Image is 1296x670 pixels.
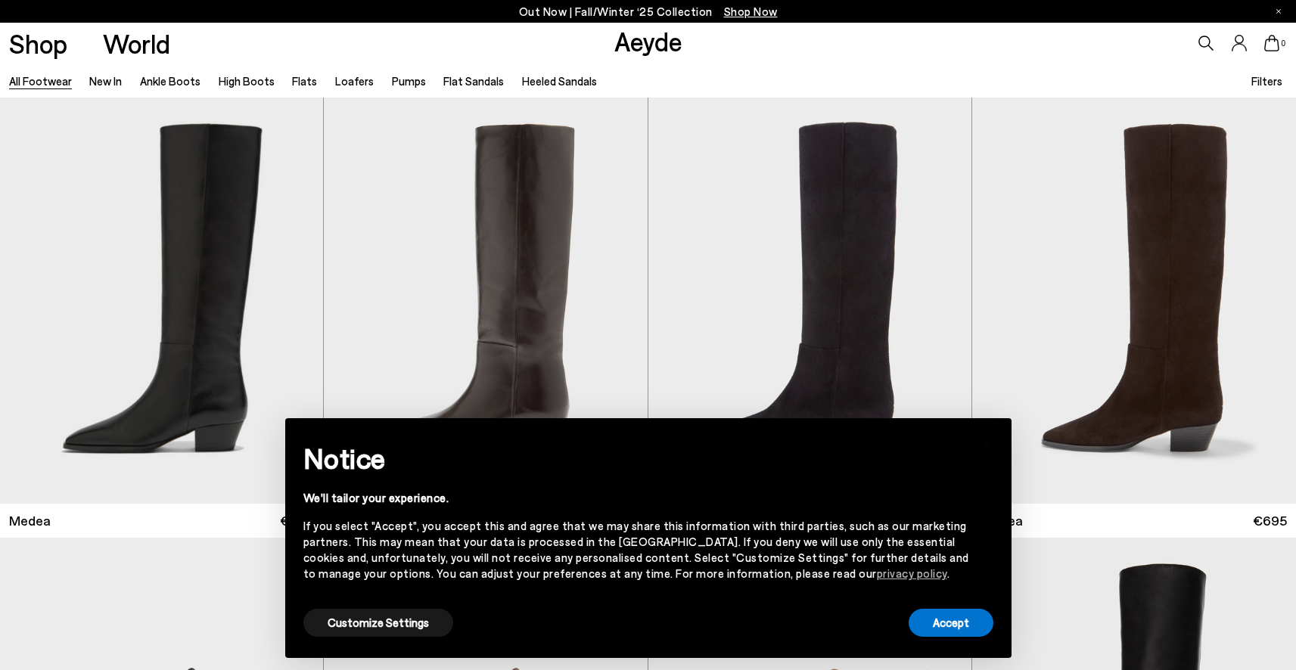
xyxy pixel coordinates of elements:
button: Close this notice [969,423,1005,459]
a: privacy policy [877,566,947,580]
a: Heeled Sandals [522,74,597,88]
a: High Boots [219,74,275,88]
span: Navigate to /collections/new-in [724,5,778,18]
img: Medea Suede Knee-High Boots [972,98,1296,504]
span: €695 [1253,511,1287,530]
h2: Notice [303,439,969,478]
p: Out Now | Fall/Winter ‘25 Collection [519,2,778,21]
a: Ankle Boots [140,74,200,88]
img: Medea Knee-High Boots [324,98,647,504]
a: New In [89,74,122,88]
a: Loafers [335,74,374,88]
img: Medea Suede Knee-High Boots [648,98,971,504]
span: 0 [1279,39,1287,48]
div: We'll tailor your experience. [303,490,969,506]
span: Filters [1251,74,1282,88]
span: × [982,430,993,451]
button: Customize Settings [303,609,453,637]
a: Shop [9,30,67,57]
a: Medea €695 [972,504,1296,538]
a: World [103,30,170,57]
button: Accept [909,609,993,637]
a: Aeyde [614,25,682,57]
a: All Footwear [9,74,72,88]
a: Flats [292,74,317,88]
div: If you select "Accept", you accept this and agree that we may share this information with third p... [303,518,969,582]
div: 2 / 6 [323,98,646,504]
a: 0 [1264,35,1279,51]
span: Medea [9,511,51,530]
img: Medea Knee-High Boots [323,98,646,504]
a: Flat Sandals [443,74,504,88]
a: Pumps [392,74,426,88]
